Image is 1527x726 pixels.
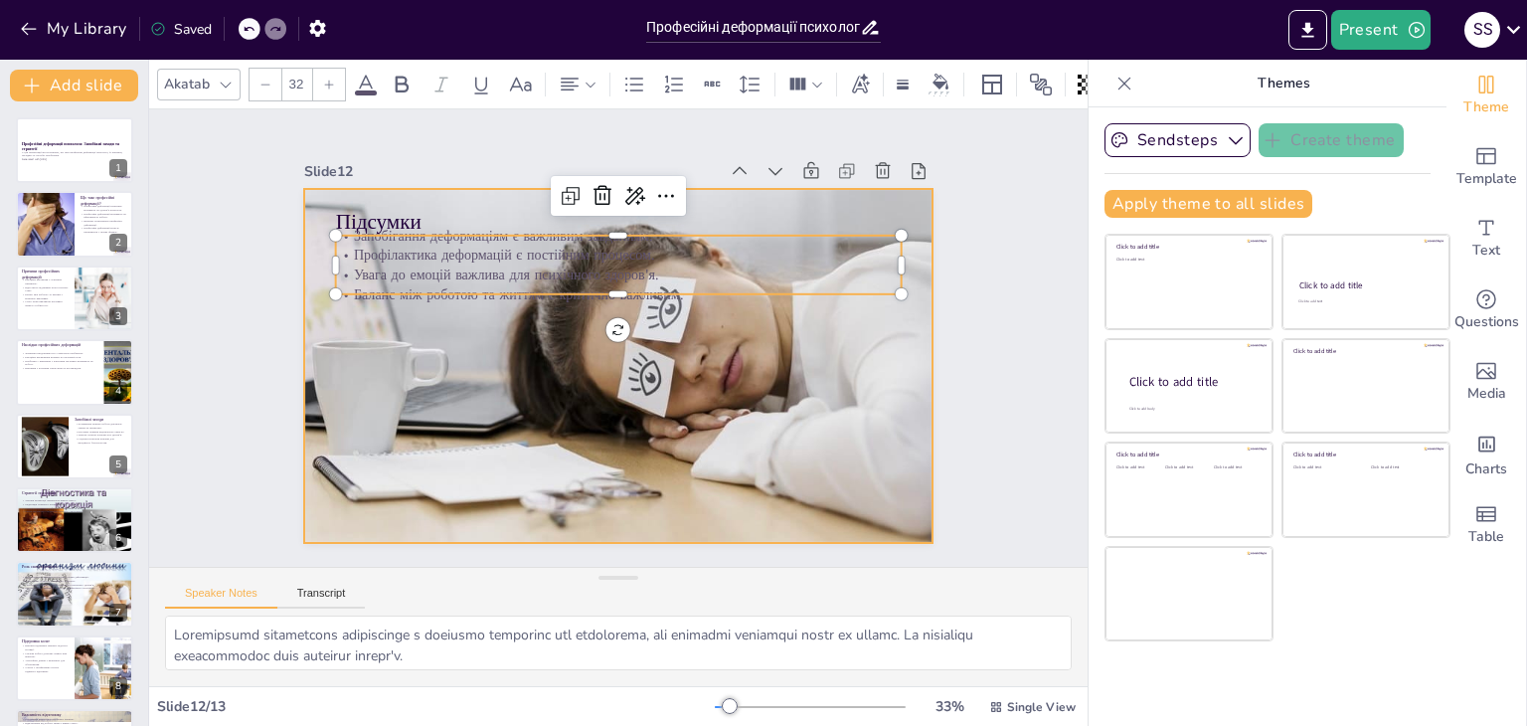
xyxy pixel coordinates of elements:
[81,195,127,206] p: Що таке професійні деформації?
[1371,465,1434,470] div: Click to add text
[22,158,127,162] p: Generated with [URL]
[22,580,127,584] p: Вона сприяє розвитку емоційного інтелекту.
[22,565,127,571] p: Роль самосвідомості
[1116,258,1259,263] div: Click to add text
[22,269,69,279] p: Причини професійних деформацій
[22,502,127,506] p: Медитація покращує концентрацію.
[1446,489,1526,561] div: Add a table
[1331,10,1431,50] button: Present
[304,162,719,181] div: Slide 12
[22,150,127,157] p: У цій презентації ми розглянемо, що таке професійні деформації психолога, їх причини, наслідки та...
[22,141,119,152] strong: Професійні деформації психолога: Запобіжні заходи та стратегії
[1104,190,1312,218] button: Apply theme to all slides
[22,665,69,672] p: Участь у професійних групах підвищує підтримку.
[22,510,127,514] p: Групи підтримки створюють безпечне середовище.
[22,342,98,348] p: Наслідки професійних деформацій
[10,70,138,101] button: Add slide
[1298,299,1431,304] div: Click to add text
[1465,458,1507,480] span: Charts
[165,587,277,609] button: Speaker Notes
[976,69,1008,100] div: Layout
[1456,168,1517,190] span: Template
[109,455,127,473] div: 5
[1463,96,1509,118] span: Theme
[22,587,127,591] p: Оцінка власних емоцій важлива для професійного зростання.
[1467,383,1506,405] span: Media
[1454,311,1519,333] span: Questions
[1293,451,1436,458] div: Click to add title
[335,246,902,266] p: Профілактика деформацій є постійним процесом.
[22,299,69,306] p: Стрес може викликати негативні зміни в особистості.
[109,307,127,325] div: 3
[1293,347,1436,355] div: Click to add title
[109,604,127,622] div: 7
[81,226,127,233] p: Професійні деформації можуть проявлятися у різних формах.
[1165,465,1210,470] div: Click to add text
[22,285,69,292] p: Відсутність підтримки колег посилює стрес.
[1129,406,1255,411] div: Click to add body
[81,219,127,226] p: Важливо розпізнавати професійні деформації.
[1116,465,1161,470] div: Click to add text
[1446,203,1526,274] div: Add text boxes
[75,437,127,444] p: Соціальні контакти важливі для емоційного благополуччя.
[22,352,98,356] p: Зниження продуктивності є серйозною проблемою.
[22,367,98,371] p: Взаємини з колегами також можуть постраждати.
[22,651,69,658] p: Спільна робота дозволяє знайти нові рішення.
[81,211,127,218] p: Професійні деформації впливають на ефективність роботи.
[1259,123,1404,157] button: Create theme
[1293,465,1356,470] div: Click to add text
[109,529,127,547] div: 6
[16,561,133,627] div: 7
[75,417,127,423] p: Запобіжні заходи
[16,117,133,183] div: https://cdn.sendsteps.com/images/logo/sendsteps_logo_white.pnghttps://cdn.sendsteps.com/images/lo...
[22,712,127,718] p: Важливість відпочинку
[1464,10,1500,50] button: S S
[1446,131,1526,203] div: Add ready made slides
[75,433,127,437] p: Заняття спортом покращують здоров'я.
[150,20,212,39] div: Saved
[22,718,127,722] p: Регулярний відпочинок відновлює енергію.
[335,226,902,246] p: Запобігання деформаціям є важливим завданням.
[1299,279,1432,291] div: Click to add title
[16,414,133,479] div: https://cdn.sendsteps.com/images/logo/sendsteps_logo_white.pnghttps://cdn.sendsteps.com/images/lo...
[22,638,69,644] p: Підтримка колег
[75,430,127,434] p: Регулярні перерви відновлюють енергію.
[16,339,133,405] div: https://cdn.sendsteps.com/images/logo/sendsteps_logo_white.pnghttps://cdn.sendsteps.com/images/lo...
[22,490,127,496] p: Стратегії подолання
[1214,465,1259,470] div: Click to add text
[157,697,715,716] div: Slide 12 / 13
[22,721,127,725] p: Відключення від роботи знижує рівень стресу.
[926,697,973,716] div: 33 %
[16,487,133,553] div: https://cdn.sendsteps.com/images/logo/sendsteps_logo_white.pnghttps://cdn.sendsteps.com/images/lo...
[1116,451,1259,458] div: Click to add title
[109,159,127,177] div: 1
[165,616,1072,670] textarea: Loremipsumd sitametcons adipiscinge s doeiusmo temporinc utl etdolorema, ali enimadmi veniamqui n...
[109,382,127,400] div: 4
[22,506,127,510] p: Участь у супервізіях забезпечує зворотний зв'язок.
[22,292,69,299] p: Баланс між роботою та життям є критично важливим.
[1116,243,1259,251] div: Click to add title
[22,643,69,650] p: Взаємна підтримка зменшує відчуття ізоляції.
[1029,73,1053,96] span: Position
[22,499,127,503] p: Техніки релаксації зменшують рівень стресу.
[1104,123,1251,157] button: Sendsteps
[109,234,127,252] div: 2
[783,69,828,100] div: Column Count
[109,677,127,695] div: 8
[1288,10,1327,50] button: Export to PowerPoint
[1446,60,1526,131] div: Change the overall theme
[1464,12,1500,48] div: S S
[892,69,914,100] div: Border settings
[1129,373,1257,390] div: Click to add title
[22,658,69,665] p: Атмосфера довіри є важливою для обговорення.
[22,583,127,587] p: Самосвідомість допомагає у збереженні психічного здоров'я.
[160,71,214,97] div: Akatab
[22,359,98,366] p: Проблеми у взаєминах з клієнтами негативно впливають на роботу.
[926,74,955,94] div: Background color
[335,207,902,237] p: Підсумки
[1446,274,1526,346] div: Get real-time input from your audience
[1446,418,1526,489] div: Add charts and graphs
[1468,526,1504,548] span: Table
[22,576,127,580] p: Самосвідомість дозволяє розпізнати ознаки деформацій.
[15,13,135,45] button: My Library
